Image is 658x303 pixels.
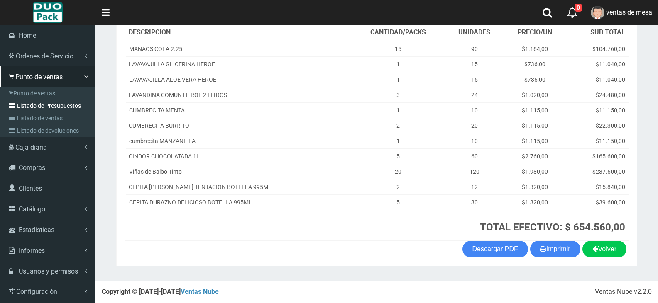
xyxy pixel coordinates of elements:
[2,112,95,124] a: Listado de ventas
[125,56,351,72] td: LAVAVAJILLA GLICERINA HEROE
[445,87,504,102] td: 24
[351,102,445,118] td: 1
[530,241,580,257] button: Imprimir
[504,179,566,194] td: $1.320,00
[566,133,629,148] td: $11.150,00
[2,124,95,137] a: Listado de devoluciones
[351,133,445,148] td: 1
[445,164,504,179] td: 120
[566,24,629,41] th: SUB TOTAL
[504,56,566,72] td: $736,00
[445,118,504,133] td: 20
[351,164,445,179] td: 20
[504,164,566,179] td: $1.980,00
[351,72,445,87] td: 1
[125,87,351,102] td: LAVANDINA COMUN HEROE 2 LITROS
[445,41,504,57] td: 90
[504,87,566,102] td: $1.020,00
[566,72,629,87] td: $11.040,00
[102,288,219,296] strong: Copyright © [DATE]-[DATE]
[445,56,504,72] td: 15
[33,2,62,23] img: Logo grande
[566,164,629,179] td: $237.600,00
[125,118,351,133] td: CUMBRECITA BURRITO
[15,143,47,151] span: Caja diaria
[582,241,626,257] a: Volver
[15,73,63,81] span: Punto de ventas
[125,164,351,179] td: Viñas de Balbo Tinto
[125,133,351,148] td: cumbrecita MANZANILLA
[351,24,445,41] th: CANTIDAD/PACKS
[181,288,219,296] a: Ventas Nube
[19,205,45,213] span: Catálogo
[19,32,36,39] span: Home
[566,179,629,194] td: $15.840,00
[591,6,604,19] img: User Image
[125,41,351,57] td: MANAOS COLA 2.25L
[445,24,504,41] th: UNIDADES
[566,102,629,118] td: $11.150,00
[504,72,566,87] td: $736,00
[445,148,504,164] td: 60
[566,194,629,210] td: $39.600,00
[19,226,54,234] span: Estadisticas
[19,247,45,255] span: Informes
[575,4,582,12] span: 0
[445,194,504,210] td: 30
[504,133,566,148] td: $1.115,00
[351,87,445,102] td: 3
[504,148,566,164] td: $2.760,00
[566,148,629,164] td: $165.600,00
[566,41,629,57] td: $104.760,00
[566,87,629,102] td: $24.480,00
[125,72,351,87] td: LAVAVAJILLA ALOE VERA HEROE
[504,102,566,118] td: $1.115,00
[504,118,566,133] td: $1.115,00
[2,99,95,112] a: Listado de Presupuestos
[125,148,351,164] td: CINDOR CHOCOLATADA 1L
[595,287,652,297] div: Ventas Nube v2.2.0
[606,8,652,16] span: ventas de mesa
[445,72,504,87] td: 15
[2,87,95,99] a: Punto de ventas
[351,41,445,57] td: 15
[504,194,566,210] td: $1.320,00
[19,164,45,172] span: Compras
[504,41,566,57] td: $1.164,00
[351,118,445,133] td: 2
[351,179,445,194] td: 2
[19,267,78,275] span: Usuarios y permisos
[462,241,528,257] a: Descargar PDF
[125,179,351,194] td: CEPITA [PERSON_NAME] TENTACION BOTELLA 995ML
[125,24,351,41] th: DESCRIPCION
[504,24,566,41] th: PRECIO/UN
[351,148,445,164] td: 5
[445,102,504,118] td: 10
[125,194,351,210] td: CEPITA DURAZNO DELICIOSO BOTELLA 995ML
[351,56,445,72] td: 1
[16,52,73,60] span: Ordenes de Servicio
[566,56,629,72] td: $11.040,00
[125,102,351,118] td: CUMBRECITA MENTA
[445,179,504,194] td: 12
[19,184,42,192] span: Clientes
[480,221,625,233] strong: TOTAL EFECTIVO: $ 654.560,00
[566,118,629,133] td: $22.300,00
[445,133,504,148] td: 10
[351,194,445,210] td: 5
